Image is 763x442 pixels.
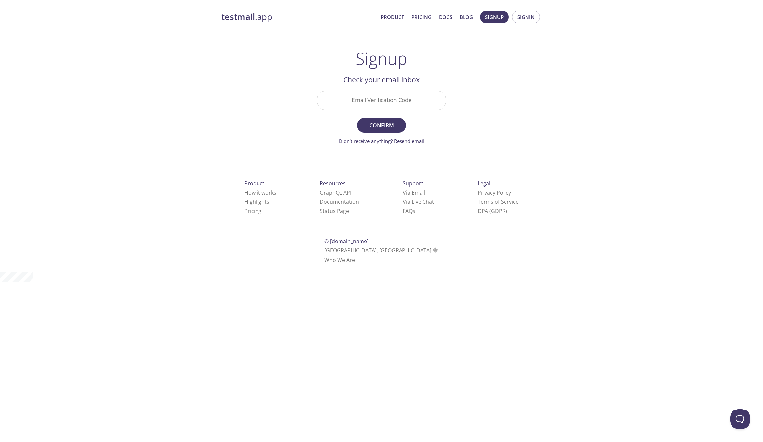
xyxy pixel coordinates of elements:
[480,11,509,23] button: Signup
[485,13,504,21] span: Signup
[320,198,359,205] a: Documentation
[403,198,434,205] a: Via Live Chat
[320,207,349,215] a: Status Page
[244,198,269,205] a: Highlights
[324,247,439,254] span: [GEOGRAPHIC_DATA], [GEOGRAPHIC_DATA]
[730,409,750,429] iframe: Help Scout Beacon - Open
[413,207,415,215] span: s
[356,49,407,68] h1: Signup
[478,180,490,187] span: Legal
[439,13,452,21] a: Docs
[244,207,261,215] a: Pricing
[517,13,535,21] span: Signin
[317,74,446,85] h2: Check your email inbox
[478,207,507,215] a: DPA (GDPR)
[244,180,264,187] span: Product
[364,121,399,130] span: Confirm
[221,11,255,23] strong: testmail
[320,189,351,196] a: GraphQL API
[403,207,415,215] a: FAQ
[381,13,404,21] a: Product
[411,13,432,21] a: Pricing
[478,189,511,196] a: Privacy Policy
[460,13,473,21] a: Blog
[512,11,540,23] button: Signin
[324,238,369,245] span: © [DOMAIN_NAME]
[403,180,423,187] span: Support
[339,138,424,144] a: Didn't receive anything? Resend email
[403,189,425,196] a: Via Email
[357,118,406,133] button: Confirm
[324,256,355,263] a: Who We Are
[320,180,346,187] span: Resources
[244,189,276,196] a: How it works
[221,11,376,23] a: testmail.app
[478,198,519,205] a: Terms of Service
